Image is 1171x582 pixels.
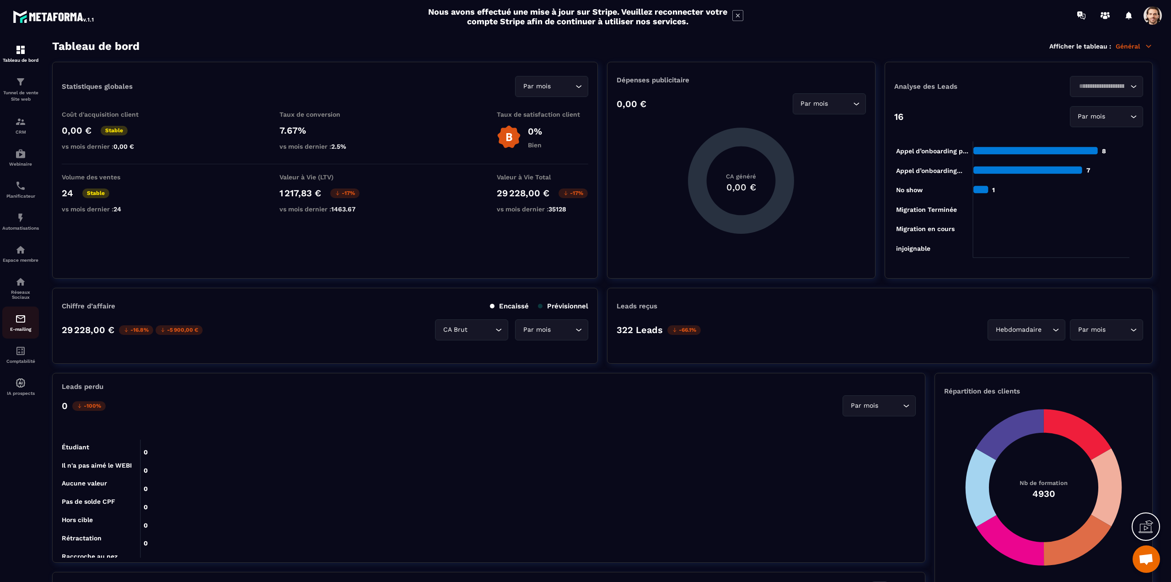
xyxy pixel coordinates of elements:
[2,307,39,339] a: emailemailE-mailing
[2,290,39,300] p: Réseaux Sociaux
[497,125,521,149] img: b-badge-o.b3b20ee6.svg
[62,173,153,181] p: Volume des ventes
[2,391,39,396] p: IA prospects
[1076,325,1107,335] span: Par mois
[497,111,588,118] p: Taux de satisfaction client
[2,70,39,109] a: formationformationTunnel de vente Site web
[894,82,1019,91] p: Analyse des Leads
[279,143,371,150] p: vs mois dernier :
[62,480,107,487] tspan: Aucune valeur
[497,205,588,213] p: vs mois dernier :
[896,225,954,233] tspan: Migration en cours
[156,325,203,335] p: -5 900,00 €
[2,58,39,63] p: Tableau de bord
[521,81,553,92] span: Par mois
[548,205,566,213] span: 35128
[62,82,133,91] p: Statistiques globales
[515,76,588,97] div: Search for option
[849,401,880,411] span: Par mois
[2,205,39,237] a: automationsautomationsAutomatisations
[490,302,529,310] p: Encaissé
[2,141,39,173] a: automationsautomationsWebinaire
[15,180,26,191] img: scheduler
[1070,319,1143,340] div: Search for option
[793,93,866,114] div: Search for option
[497,188,549,199] p: 29 228,00 €
[880,401,901,411] input: Search for option
[15,148,26,159] img: automations
[2,269,39,307] a: social-networksocial-networkRéseaux Sociaux
[82,189,109,198] p: Stable
[62,443,89,451] tspan: Étudiant
[1116,42,1153,50] p: Général
[279,205,371,213] p: vs mois dernier :
[62,143,153,150] p: vs mois dernier :
[331,143,346,150] span: 2.5%
[515,319,588,340] div: Search for option
[2,258,39,263] p: Espace membre
[15,76,26,87] img: formation
[617,76,865,84] p: Dépenses publicitaire
[119,325,153,335] p: -16.8%
[72,401,106,411] p: -100%
[428,7,728,26] h2: Nous avons effectué une mise à jour sur Stripe. Veuillez reconnecter votre compte Stripe afin de ...
[62,400,68,411] p: 0
[62,125,91,136] p: 0,00 €
[62,302,115,310] p: Chiffre d’affaire
[62,516,93,523] tspan: Hors cible
[1070,106,1143,127] div: Search for option
[15,313,26,324] img: email
[896,206,956,214] tspan: Migration Terminée
[1076,112,1107,122] span: Par mois
[1070,76,1143,97] div: Search for option
[2,327,39,332] p: E-mailing
[2,226,39,231] p: Automatisations
[1107,112,1128,122] input: Search for option
[894,111,903,122] p: 16
[667,325,701,335] p: -66.1%
[435,319,508,340] div: Search for option
[497,173,588,181] p: Valeur à Vie Total
[2,38,39,70] a: formationformationTableau de bord
[113,205,121,213] span: 24
[15,44,26,55] img: formation
[2,237,39,269] a: automationsautomationsEspace membre
[2,359,39,364] p: Comptabilité
[331,205,355,213] span: 1463.67
[52,40,140,53] h3: Tableau de bord
[896,245,930,253] tspan: injoignable
[13,8,95,25] img: logo
[2,162,39,167] p: Webinaire
[2,339,39,371] a: accountantaccountantComptabilité
[2,109,39,141] a: formationformationCRM
[62,534,102,542] tspan: Rétractation
[441,325,469,335] span: CA Brut
[62,324,114,335] p: 29 228,00 €
[62,111,153,118] p: Coût d'acquisition client
[799,99,830,109] span: Par mois
[830,99,851,109] input: Search for option
[101,126,128,135] p: Stable
[843,395,916,416] div: Search for option
[1043,325,1050,335] input: Search for option
[1107,325,1128,335] input: Search for option
[944,387,1143,395] p: Répartition des clients
[896,147,968,155] tspan: Appel d’onboarding p...
[113,143,134,150] span: 0,00 €
[469,325,493,335] input: Search for option
[2,173,39,205] a: schedulerschedulerPlanificateur
[1133,545,1160,573] div: Mở cuộc trò chuyện
[15,377,26,388] img: automations
[1076,81,1128,92] input: Search for option
[896,186,923,194] tspan: No show
[15,345,26,356] img: accountant
[617,98,646,109] p: 0,00 €
[994,325,1043,335] span: Hebdomadaire
[538,302,588,310] p: Prévisionnel
[2,194,39,199] p: Planificateur
[528,141,542,149] p: Bien
[279,125,371,136] p: 7.67%
[62,205,153,213] p: vs mois dernier :
[279,173,371,181] p: Valeur à Vie (LTV)
[521,325,553,335] span: Par mois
